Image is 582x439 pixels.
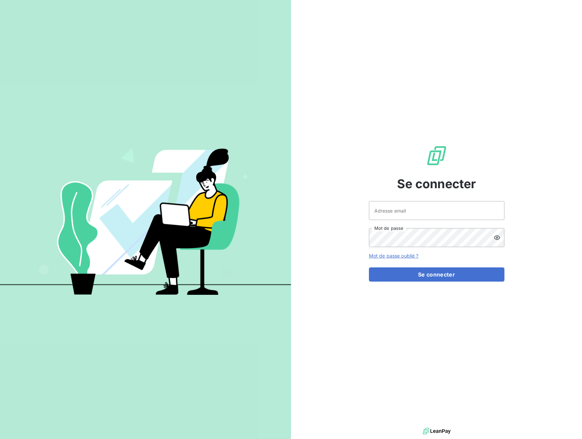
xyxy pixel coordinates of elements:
button: Se connecter [369,267,504,282]
img: Logo LeanPay [426,145,448,167]
img: logo [423,426,451,436]
a: Mot de passe oublié ? [369,253,419,259]
input: placeholder [369,201,504,220]
span: Se connecter [397,175,476,193]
